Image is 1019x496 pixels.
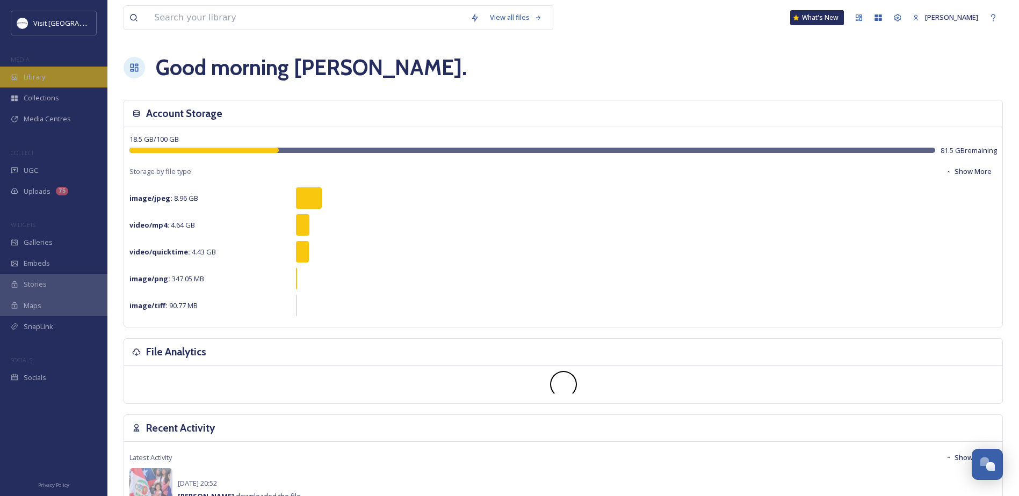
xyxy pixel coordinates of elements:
strong: video/quicktime : [129,247,190,257]
span: Collections [24,93,59,103]
button: Open Chat [972,449,1003,480]
span: 81.5 GB remaining [941,145,997,156]
span: Latest Activity [129,453,172,463]
button: Show More [940,447,997,468]
input: Search your library [149,6,465,30]
span: 90.77 MB [129,301,198,310]
div: 75 [56,187,68,195]
span: Stories [24,279,47,289]
img: Circle%20Logo.png [17,18,28,28]
a: View all files [485,7,547,28]
span: 8.96 GB [129,193,198,203]
h3: Account Storage [146,106,222,121]
span: Maps [24,301,41,311]
span: 347.05 MB [129,274,204,283]
strong: image/jpeg : [129,193,172,203]
a: What's New [790,10,844,25]
a: [PERSON_NAME] [907,7,984,28]
strong: image/tiff : [129,301,168,310]
span: Visit [GEOGRAPHIC_DATA] [33,18,117,28]
span: SnapLink [24,322,53,332]
span: Library [24,72,45,82]
span: WIDGETS [11,221,35,229]
span: 18.5 GB / 100 GB [129,134,179,144]
h3: File Analytics [146,344,206,360]
span: Galleries [24,237,53,247]
span: 4.43 GB [129,247,216,257]
span: Privacy Policy [38,482,69,488]
span: Socials [24,373,46,383]
a: Privacy Policy [38,478,69,491]
span: UGC [24,165,38,176]
span: Media Centres [24,114,71,124]
h1: Good morning [PERSON_NAME] . [156,52,467,84]
span: COLLECT [11,149,34,157]
span: [PERSON_NAME] [925,12,978,22]
span: 4.64 GB [129,220,195,230]
span: SOCIALS [11,356,32,364]
strong: image/png : [129,274,170,283]
span: Storage by file type [129,166,191,177]
h3: Recent Activity [146,420,215,436]
span: MEDIA [11,55,30,63]
button: Show More [940,161,997,182]
span: Uploads [24,186,50,196]
span: [DATE] 20:52 [178,478,217,488]
strong: video/mp4 : [129,220,169,230]
span: Embeds [24,258,50,268]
